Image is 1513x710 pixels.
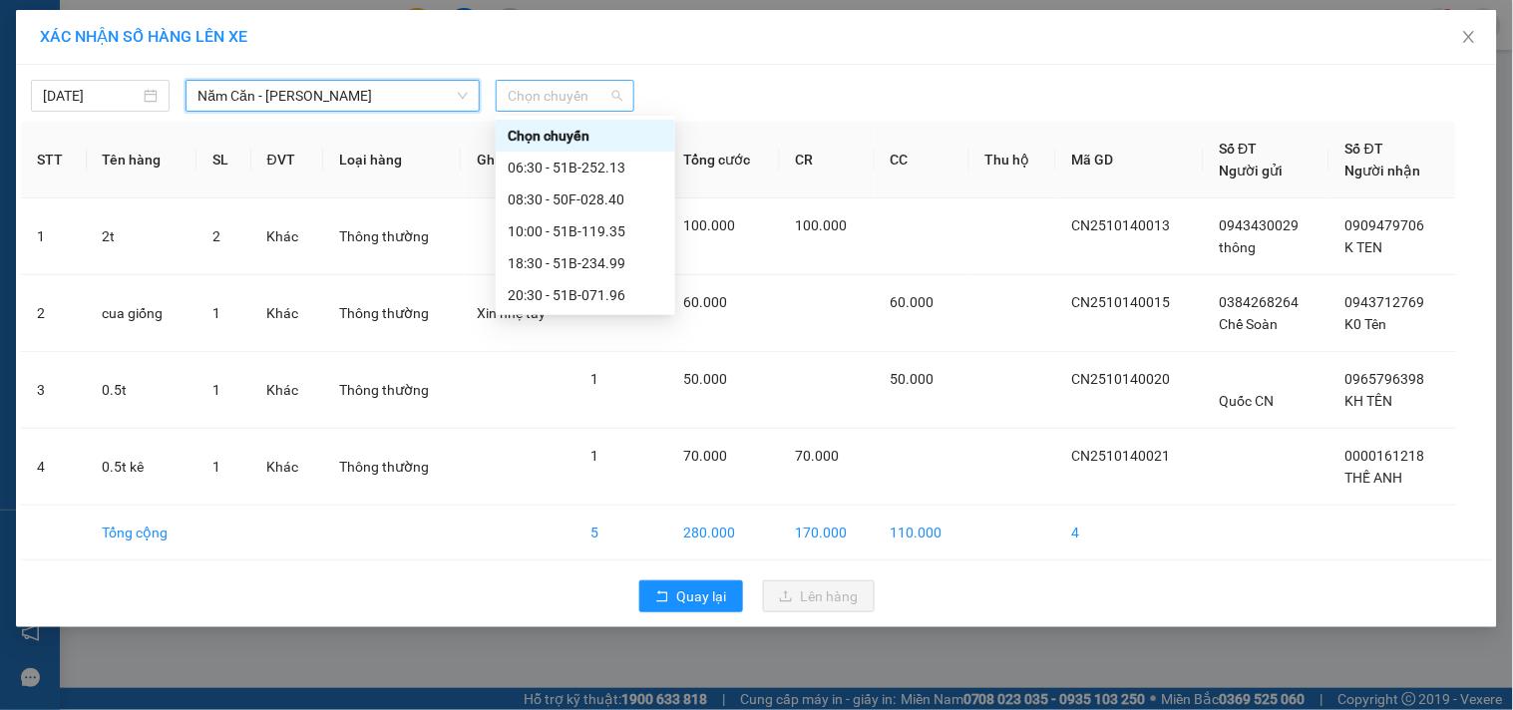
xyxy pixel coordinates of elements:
td: 1 [21,198,87,275]
span: 70.000 [796,448,840,464]
span: 0384268264 [1220,294,1300,310]
td: Tổng cộng [87,506,197,560]
span: 0000161218 [1345,448,1425,464]
td: 280.000 [668,506,780,560]
span: 100.000 [684,217,736,233]
span: Số ĐT [1345,141,1383,157]
span: THẾ ANH [1345,470,1403,486]
button: uploadLên hàng [763,580,875,612]
span: down [457,90,469,102]
th: CC [875,122,969,198]
th: Ghi chú [461,122,574,198]
div: 06:30 - 51B-252.13 [508,157,663,178]
span: Năm Căn - Hồ Chí Minh [197,81,468,111]
td: 4 [21,429,87,506]
th: Tên hàng [87,122,197,198]
span: 60.000 [891,294,935,310]
span: 0943712769 [1345,294,1425,310]
th: CR [780,122,875,198]
td: Thông thường [323,198,461,275]
span: 1 [212,305,220,321]
td: 3 [21,352,87,429]
span: Người gửi [1220,163,1284,178]
th: Tổng cước [668,122,780,198]
th: Mã GD [1056,122,1204,198]
td: 5 [574,506,668,560]
div: Chọn chuyến [496,120,675,152]
td: 110.000 [875,506,969,560]
td: Thông thường [323,352,461,429]
td: Khác [251,198,323,275]
td: Thông thường [323,429,461,506]
input: 14/10/2025 [43,85,140,107]
img: logo.jpg [25,25,125,125]
div: 20:30 - 51B-071.96 [508,284,663,306]
th: ĐVT [251,122,323,198]
span: 60.000 [684,294,728,310]
span: 100.000 [796,217,848,233]
div: 18:30 - 51B-234.99 [508,252,663,274]
li: 26 Phó Cơ Điều, Phường 12 [187,49,834,74]
span: KH TÊN [1345,393,1393,409]
th: Thu hộ [969,122,1056,198]
span: K0 Tên [1345,316,1387,332]
span: 0943430029 [1220,217,1300,233]
button: Close [1441,10,1497,66]
span: CN2510140015 [1072,294,1171,310]
span: Người nhận [1345,163,1421,178]
span: 70.000 [684,448,728,464]
button: rollbackQuay lại [639,580,743,612]
span: Chế Soàn [1220,316,1279,332]
td: Khác [251,429,323,506]
span: CN2510140013 [1072,217,1171,233]
td: 170.000 [780,506,875,560]
span: 0909479706 [1345,217,1425,233]
td: Thông thường [323,275,461,352]
td: 2 [21,275,87,352]
td: Khác [251,275,323,352]
span: Chọn chuyến [508,81,622,111]
th: STT [21,122,87,198]
span: 0965796398 [1345,371,1425,387]
span: Quay lại [677,585,727,607]
td: 0.5t kê [87,429,197,506]
span: 2 [212,228,220,244]
span: thông [1220,239,1257,255]
th: Loại hàng [323,122,461,198]
td: 2t [87,198,197,275]
span: close [1461,29,1477,45]
td: cua giống [87,275,197,352]
td: 4 [1056,506,1204,560]
span: 50.000 [684,371,728,387]
span: 1 [590,371,598,387]
span: rollback [655,589,669,605]
li: Hotline: 02839552959 [187,74,834,99]
td: Khác [251,352,323,429]
div: Chọn chuyến [508,125,663,147]
span: Số ĐT [1220,141,1258,157]
th: SL [196,122,250,198]
span: Xin nhẹ tay [477,305,546,321]
span: CN2510140020 [1072,371,1171,387]
div: 08:30 - 50F-028.40 [508,188,663,210]
span: Quốc CN [1220,393,1275,409]
div: 10:00 - 51B-119.35 [508,220,663,242]
span: 1 [212,382,220,398]
b: GỬI : Trạm Cái Nước [25,145,277,177]
span: XÁC NHẬN SỐ HÀNG LÊN XE [40,27,247,46]
span: 1 [212,459,220,475]
span: 1 [590,448,598,464]
span: K TEN [1345,239,1383,255]
td: 0.5t [87,352,197,429]
span: CN2510140021 [1072,448,1171,464]
span: 50.000 [891,371,935,387]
